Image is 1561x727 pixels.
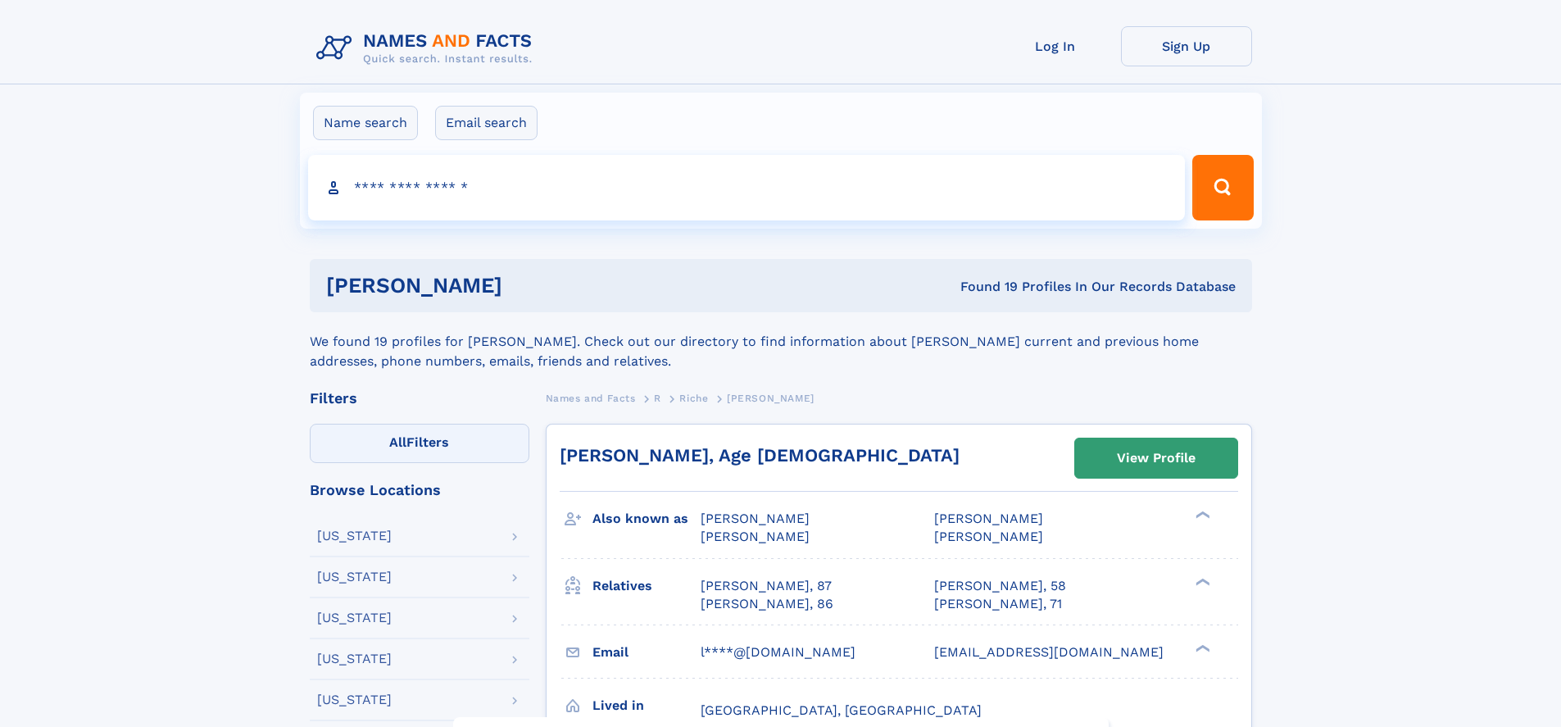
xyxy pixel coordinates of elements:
a: Log In [990,26,1121,66]
h3: Lived in [592,692,701,720]
input: search input [308,155,1186,220]
div: Browse Locations [310,483,529,498]
div: Found 19 Profiles In Our Records Database [731,278,1236,296]
a: Riche [679,388,708,408]
a: View Profile [1075,438,1237,478]
a: Sign Up [1121,26,1252,66]
label: Name search [313,106,418,140]
a: R [654,388,661,408]
div: [US_STATE] [317,652,392,666]
a: [PERSON_NAME], 71 [934,595,1062,613]
a: [PERSON_NAME], 87 [701,577,832,595]
div: ❯ [1191,510,1211,520]
div: [US_STATE] [317,529,392,543]
h3: Relatives [592,572,701,600]
span: [PERSON_NAME] [934,511,1043,526]
div: ❯ [1191,643,1211,653]
img: Logo Names and Facts [310,26,546,70]
span: All [389,434,406,450]
span: [GEOGRAPHIC_DATA], [GEOGRAPHIC_DATA] [701,702,982,718]
h3: Also known as [592,505,701,533]
h1: [PERSON_NAME] [326,275,732,296]
a: [PERSON_NAME], 58 [934,577,1066,595]
span: Riche [679,393,708,404]
span: R [654,393,661,404]
div: View Profile [1117,439,1196,477]
div: [US_STATE] [317,611,392,625]
span: [PERSON_NAME] [701,511,810,526]
label: Filters [310,424,529,463]
div: Filters [310,391,529,406]
label: Email search [435,106,538,140]
span: [EMAIL_ADDRESS][DOMAIN_NAME] [934,644,1164,660]
div: We found 19 profiles for [PERSON_NAME]. Check out our directory to find information about [PERSON... [310,312,1252,371]
a: [PERSON_NAME], Age [DEMOGRAPHIC_DATA] [560,445,960,466]
a: [PERSON_NAME], 86 [701,595,833,613]
a: Names and Facts [546,388,636,408]
div: [US_STATE] [317,693,392,707]
span: [PERSON_NAME] [934,529,1043,544]
h3: Email [592,638,701,666]
span: [PERSON_NAME] [727,393,815,404]
span: [PERSON_NAME] [701,529,810,544]
div: [US_STATE] [317,570,392,584]
div: ❯ [1191,576,1211,587]
button: Search Button [1192,155,1253,220]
